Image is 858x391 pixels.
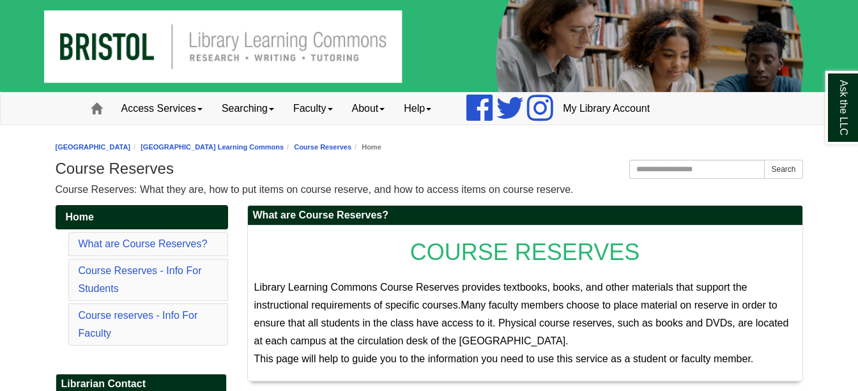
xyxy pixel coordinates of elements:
[248,206,802,226] h2: What are Course Reserves?
[764,160,802,179] button: Search
[79,238,208,249] a: What are Course Reserves?
[351,141,381,153] li: Home
[79,265,202,294] a: Course Reserves - Info For Students
[294,143,351,151] a: Course Reserves
[284,93,342,125] a: Faculty
[212,93,284,125] a: Searching
[56,184,574,195] span: Course Reserves: What they are, how to put items on course reserve, and how to access items on co...
[394,93,441,125] a: Help
[254,300,789,346] span: Many faculty members choose to place material on reserve in order to ensure that all students in ...
[56,205,228,229] a: Home
[553,93,659,125] a: My Library Account
[254,282,747,310] span: Library Learning Commons Course Reserves provides textbooks, books, and other materials that supp...
[56,160,803,178] h1: Course Reserves
[254,353,754,364] span: This page will help to guide you to the information you need to use this service as a student or ...
[66,211,94,222] span: Home
[342,93,395,125] a: About
[56,141,803,153] nav: breadcrumb
[112,93,212,125] a: Access Services
[141,143,284,151] a: [GEOGRAPHIC_DATA] Learning Commons
[79,310,198,339] a: Course reserves - Info For Faculty
[410,239,640,265] span: COURSE RESERVES
[56,143,131,151] a: [GEOGRAPHIC_DATA]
